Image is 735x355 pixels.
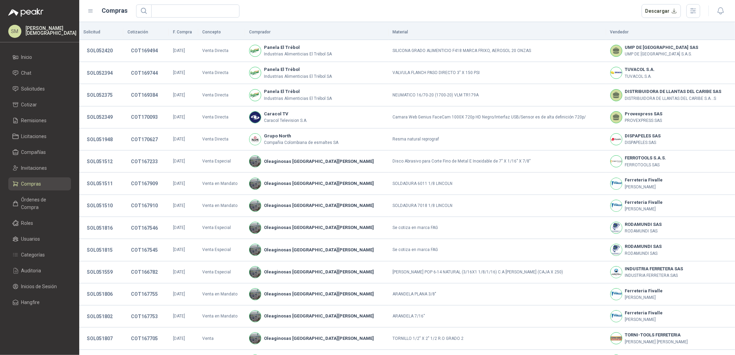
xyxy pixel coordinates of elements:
[389,106,606,128] td: Camara Web Genius FaceCam 1000X 720p HD Negro/Interfaz USB/Sensor es de alta definición 720p/
[21,267,41,274] span: Auditoria
[8,248,71,261] a: Categorías
[264,117,307,124] p: Caracol Television S.A.
[389,217,606,239] td: Se cotiza en marca FAG
[625,73,655,80] p: TUVACOL S.A.
[173,203,185,208] span: [DATE]
[249,178,261,189] img: Company Logo
[264,247,374,253] b: Oleaginosas [GEOGRAPHIC_DATA][PERSON_NAME]
[21,219,33,227] span: Roles
[127,266,161,278] button: COT166782
[127,310,161,323] button: COT167753
[642,4,681,18] button: Descargar
[173,336,185,341] span: [DATE]
[127,222,161,234] button: COT167546
[83,266,116,278] button: SOL051559
[198,25,245,40] th: Concepto
[249,200,261,211] img: Company Logo
[173,314,185,319] span: [DATE]
[21,196,64,211] span: Órdenes de Compra
[198,84,245,106] td: Venta Directa
[625,288,663,294] b: Ferreteria Fivalle
[173,159,185,164] span: [DATE]
[127,288,161,300] button: COT167755
[264,335,374,342] b: Oleaginosas [GEOGRAPHIC_DATA][PERSON_NAME]
[198,283,245,305] td: Venta en Mandato
[625,117,663,124] p: PROVEXPRESS SAS
[264,313,374,320] b: Oleaginosas [GEOGRAPHIC_DATA][PERSON_NAME]
[249,112,261,123] img: Company Logo
[264,269,374,275] b: Oleaginosas [GEOGRAPHIC_DATA][PERSON_NAME]
[127,199,161,212] button: COT167910
[83,89,116,101] button: SOL052375
[198,173,245,195] td: Venta en Mandato
[173,48,185,53] span: [DATE]
[8,82,71,95] a: Solicitudes
[389,239,606,261] td: Se cotiza en marca FAG
[389,150,606,173] td: Disco Abrasivo para Corte Fino de Metal E Inoxidable de 7" X 1/16" X 7/8"
[173,115,185,119] span: [DATE]
[83,133,116,146] button: SOL051948
[264,51,332,58] p: Industrias Alimenticias El Trébol SA
[625,44,698,51] b: UMP DE [GEOGRAPHIC_DATA] SAS
[625,294,663,301] p: [PERSON_NAME]
[83,222,116,234] button: SOL051816
[198,305,245,327] td: Venta en Mandato
[79,25,123,40] th: Solicitud
[249,311,261,322] img: Company Logo
[8,232,71,246] a: Usuarios
[21,53,32,61] span: Inicio
[83,288,116,300] button: SOL051806
[625,177,663,184] b: Ferreteria Fivalle
[264,95,332,102] p: Industrias Alimenticias El Trébol SA
[625,250,662,257] p: RODAMUNDI SAS
[127,133,161,146] button: COT170627
[21,180,41,188] span: Compras
[173,70,185,75] span: [DATE]
[611,200,622,211] img: Company Logo
[389,25,606,40] th: Material
[249,333,261,344] img: Company Logo
[389,128,606,150] td: Resma natural reprograf
[625,95,722,102] p: DISTRIBUIDORA DE LLANTAS DEL CARIBE S.A...S
[625,221,662,228] b: RODAMUNDI SAS
[127,332,161,345] button: COT167705
[625,88,722,95] b: DISTRIBUIDORA DE LLANTAS DEL CARIBE SAS
[264,139,338,146] p: Compañia Colombiana de esmaltes SA
[127,89,161,101] button: COT169384
[8,217,71,230] a: Roles
[8,66,71,80] a: Chat
[249,67,261,79] img: Company Logo
[21,148,46,156] span: Compañías
[611,333,622,344] img: Company Logo
[21,164,47,172] span: Invitaciones
[625,66,655,73] b: TUVACOL S.A.
[21,85,45,93] span: Solicitudes
[21,283,57,290] span: Inicios de Sesión
[198,261,245,283] td: Venta Especial
[611,311,622,322] img: Company Logo
[173,270,185,274] span: [DATE]
[8,51,71,64] a: Inicio
[127,177,161,190] button: COT167909
[625,339,688,345] p: [PERSON_NAME] [PERSON_NAME]
[625,206,663,212] p: [PERSON_NAME]
[389,40,606,62] td: SILICONA GRADO ALIMENTICIO F418 MARCA FRIXO, AEROSOL 20 ONZAS
[264,202,374,209] b: Oleaginosas [GEOGRAPHIC_DATA][PERSON_NAME]
[389,327,606,349] td: TORNILLO 1/2" X 2" 1/2 R.O GRADO 2
[264,44,332,51] b: Panela El Trébol
[83,332,116,345] button: SOL051807
[625,133,661,139] b: DISPAPELES SAS
[389,173,606,195] td: SOLDADURA 6011 1/8 LINCOLN
[21,117,47,124] span: Remisiones
[8,130,71,143] a: Licitaciones
[625,228,662,234] p: RODAMUNDI SAS
[625,155,666,161] b: FERROTOOLS S.A.S.
[21,133,47,140] span: Licitaciones
[249,244,261,255] img: Company Logo
[8,25,21,38] div: SM
[127,155,161,168] button: COT167233
[625,162,666,168] p: FERROTOOLS SAS
[83,310,116,323] button: SOL051802
[245,25,388,40] th: Comprador
[21,299,40,306] span: Hangfire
